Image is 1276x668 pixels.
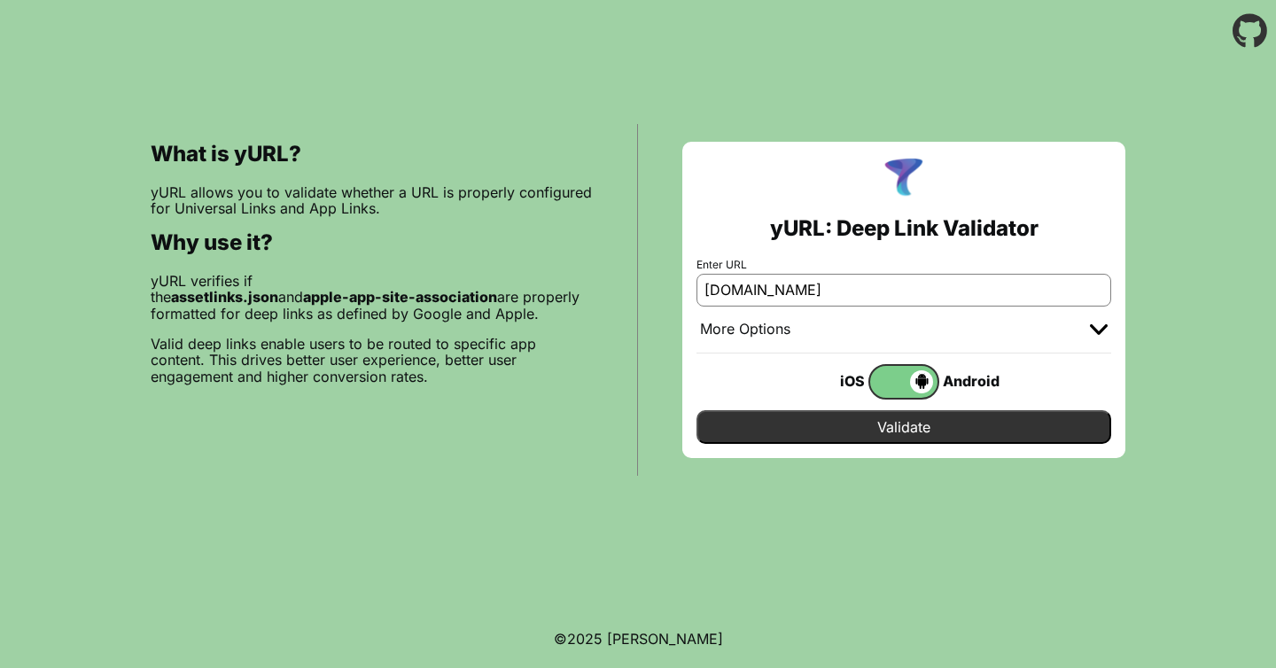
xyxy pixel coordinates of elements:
img: yURL Logo [881,156,927,202]
p: Valid deep links enable users to be routed to specific app content. This drives better user exper... [151,336,593,384]
a: Michael Ibragimchayev's Personal Site [607,630,723,648]
b: apple-app-site-association [303,288,497,306]
footer: © [554,610,723,668]
input: Validate [696,410,1111,444]
img: chevron [1090,324,1108,335]
label: Enter URL [696,259,1111,271]
span: 2025 [567,630,603,648]
p: yURL allows you to validate whether a URL is properly configured for Universal Links and App Links. [151,184,593,217]
div: iOS [797,369,868,392]
b: assetlinks.json [171,288,278,306]
p: yURL verifies if the and are properly formatted for deep links as defined by Google and Apple. [151,273,593,322]
input: e.g. https://app.chayev.com/xyx [696,274,1111,306]
h2: yURL: Deep Link Validator [770,216,1039,241]
div: Android [939,369,1010,392]
div: More Options [700,321,790,338]
h2: What is yURL? [151,142,593,167]
h2: Why use it? [151,230,593,255]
